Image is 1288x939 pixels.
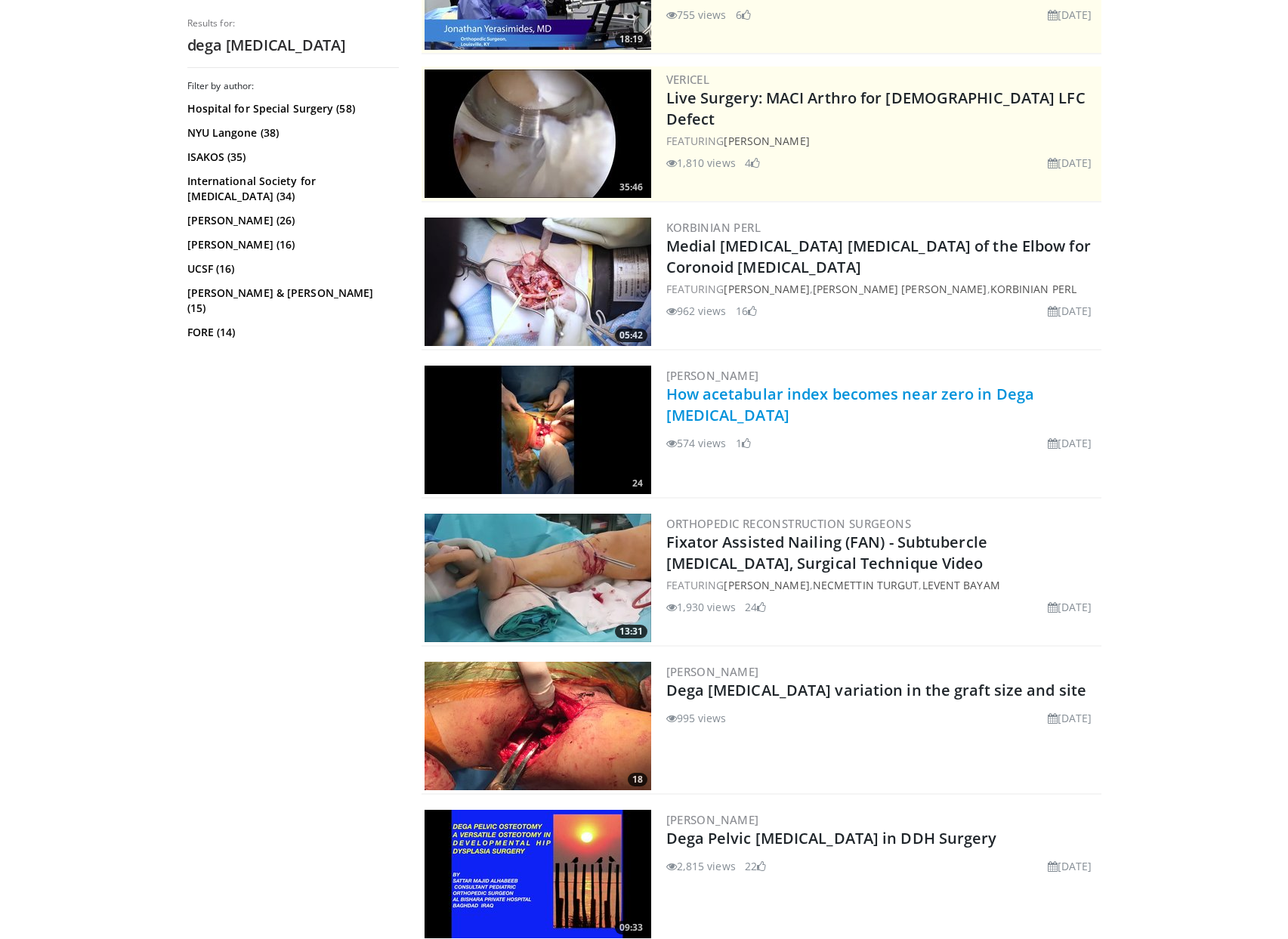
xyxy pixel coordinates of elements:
a: NYU Langone (38) [187,125,395,141]
li: [DATE] [1048,858,1092,874]
li: 1,810 views [666,155,736,171]
span: 35:46 [615,181,647,194]
span: 05:42 [615,329,647,342]
a: 09:33 [425,810,651,938]
a: [PERSON_NAME] & [PERSON_NAME] (15) [187,286,395,316]
a: 24 [425,366,651,494]
span: 24 [628,477,647,490]
li: [DATE] [1048,599,1092,615]
a: [PERSON_NAME] [666,812,759,827]
a: [PERSON_NAME] (16) [187,237,395,252]
a: Live Surgery: MACI Arthro for [DEMOGRAPHIC_DATA] LFC Defect [666,88,1086,129]
a: Korbinian Perl [666,220,761,235]
a: Dega Pelvic [MEDICAL_DATA] in DDH Surgery [666,828,997,848]
span: 18 [628,773,647,786]
li: 24 [745,599,766,615]
img: ecc2fd4b-8f70-4d6d-9860-fd923e338adf.300x170_q85_crop-smart_upscale.jpg [425,662,651,790]
span: 13:31 [615,625,647,638]
li: 1 [736,435,751,451]
a: FORE (14) [187,325,395,340]
li: 16 [736,303,757,319]
img: 3bdbf933-769d-4025-a0b0-14e0145b0950.300x170_q85_crop-smart_upscale.jpg [425,218,651,346]
span: 18:19 [615,32,647,46]
a: Orthopedic Reconstruction Surgeons [666,516,912,531]
a: [PERSON_NAME] [PERSON_NAME] [813,282,987,296]
a: 13:31 [425,514,651,642]
a: [PERSON_NAME] [724,282,809,296]
p: Results for: [187,17,399,29]
a: Fixator Assisted Nailing (FAN) - Subtubercle [MEDICAL_DATA], Surgical Technique Video [666,532,987,573]
li: [DATE] [1048,303,1092,319]
a: [PERSON_NAME] [666,368,759,383]
a: Necmettin Turgut [813,578,919,592]
a: How acetabular index becomes near zero in Dega [MEDICAL_DATA] [666,384,1035,425]
li: 2,815 views [666,858,736,874]
img: eb023345-1e2d-4374-a840-ddbc99f8c97c.300x170_q85_crop-smart_upscale.jpg [425,69,651,198]
a: UCSF (16) [187,261,395,276]
a: [PERSON_NAME] [666,664,759,679]
a: [PERSON_NAME] (26) [187,213,395,228]
h2: dega [MEDICAL_DATA] [187,36,399,55]
a: 05:42 [425,218,651,346]
li: 995 views [666,710,727,726]
div: FEATURING , , [666,577,1098,593]
img: 938d255c-8f3c-42a9-b110-ed283a0ee42f.300x170_q85_crop-smart_upscale.jpg [425,810,651,938]
a: [PERSON_NAME] [724,134,809,148]
li: [DATE] [1048,155,1092,171]
div: FEATURING , , [666,281,1098,297]
a: [PERSON_NAME] [724,578,809,592]
div: FEATURING [666,133,1098,149]
li: [DATE] [1048,7,1092,23]
a: ISAKOS (35) [187,150,395,165]
a: Vericel [666,72,710,87]
a: 35:46 [425,69,651,198]
li: 1,930 views [666,599,736,615]
li: 6 [736,7,751,23]
a: 18 [425,662,651,790]
a: Dega [MEDICAL_DATA] variation in the graft size and site [666,680,1087,700]
li: 962 views [666,303,727,319]
a: Medial [MEDICAL_DATA] [MEDICAL_DATA] of the Elbow for Coronoid [MEDICAL_DATA] [666,236,1091,277]
a: Levent Bayam [922,578,1000,592]
li: 574 views [666,435,727,451]
span: 09:33 [615,921,647,934]
li: 755 views [666,7,727,23]
a: Hospital for Special Surgery (58) [187,101,395,116]
a: International Society for [MEDICAL_DATA] (34) [187,174,395,204]
li: 4 [745,155,760,171]
img: 4e66d738-2faa-4bc4-975a-55069f3c325f.300x170_q85_crop-smart_upscale.jpg [425,366,651,494]
img: e071edbb-ea24-493e-93e4-473a830f7230.300x170_q85_crop-smart_upscale.jpg [425,514,651,642]
h3: Filter by author: [187,80,399,92]
li: [DATE] [1048,435,1092,451]
li: 22 [745,858,766,874]
a: Korbinian Perl [990,282,1076,296]
li: [DATE] [1048,710,1092,726]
